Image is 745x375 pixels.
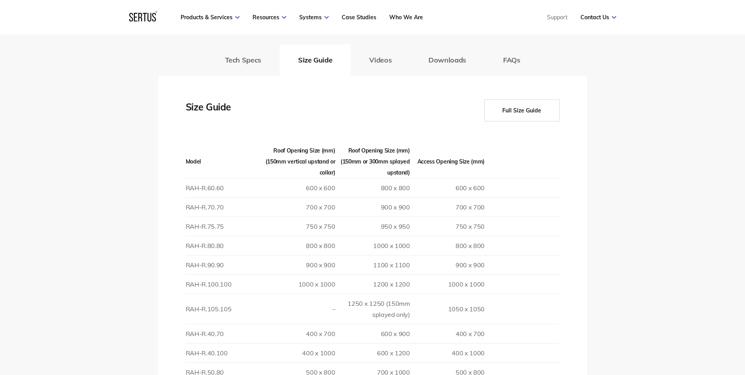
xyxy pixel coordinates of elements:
td: 750 x 750 [260,217,335,236]
td: 1000 x 1000 [410,274,485,294]
td: 1000 x 1000 [260,274,335,294]
th: Access Opening Size (mm) [410,145,485,178]
div: Size Guide [186,99,264,121]
td: 1200 x 1200 [335,274,410,294]
td: 1000 x 1000 [335,236,410,255]
td: 700 x 700 [260,197,335,217]
td: 800 x 800 [335,178,410,197]
td: 750 x 750 [410,217,485,236]
td: RAH-R.100.100 [186,274,260,294]
td: RAH-R.80.80 [186,236,260,255]
td: 400 x 700 [260,324,335,343]
td: 700 x 700 [410,197,485,217]
td: 400 x 1000 [260,343,335,362]
td: RAH-R.40.100 [186,343,260,362]
a: Systems [299,14,329,21]
td: – [260,294,335,324]
button: Videos [351,44,410,76]
th: Roof Opening Size (mm) (150mm or 300mm splayed upstand) [335,145,410,178]
button: Downloads [410,44,485,76]
td: 1250 x 1250 (150mm splayed only) [335,294,410,324]
td: RAH-R.70.70 [186,197,260,217]
td: RAH-R.60.60 [186,178,260,197]
td: 400 x 700 [410,324,485,343]
td: 800 x 800 [410,236,485,255]
td: 600 x 600 [260,178,335,197]
td: 1100 x 1100 [335,255,410,274]
a: Support [547,14,567,21]
button: FAQs [485,44,539,76]
a: Products & Services [181,14,240,21]
button: Tech Specs [207,44,280,76]
td: 950 x 950 [335,217,410,236]
td: RAH-R.90.90 [186,255,260,274]
iframe: Chat Widget [706,337,745,375]
td: 600 x 600 [410,178,485,197]
td: RAH-R.75.75 [186,217,260,236]
button: Full Size Guide [484,99,560,121]
td: 600 x 900 [335,324,410,343]
td: RAH-R.105.105 [186,294,260,324]
th: Roof Opening Size (mm) (150mm vertical upstand or collar) [260,145,335,178]
td: 900 x 900 [335,197,410,217]
th: Model [186,145,260,178]
td: RAH-R.40.70 [186,324,260,343]
td: 900 x 900 [410,255,485,274]
td: 800 x 800 [260,236,335,255]
a: Contact Us [580,14,616,21]
td: 400 x 1000 [410,343,485,362]
a: Who We Are [389,14,423,21]
a: Resources [253,14,286,21]
td: 1050 x 1050 [410,294,485,324]
td: 900 x 900 [260,255,335,274]
td: 600 x 1200 [335,343,410,362]
a: Case Studies [342,14,376,21]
